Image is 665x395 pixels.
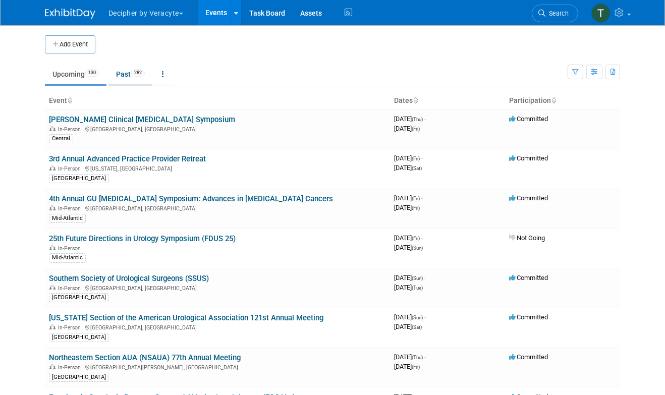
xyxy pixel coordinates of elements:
[49,285,56,290] img: In-Person Event
[49,373,109,382] div: [GEOGRAPHIC_DATA]
[108,65,152,84] a: Past282
[412,117,423,122] span: (Thu)
[390,92,505,109] th: Dates
[58,364,84,371] span: In-Person
[509,154,548,162] span: Committed
[49,324,56,329] img: In-Person Event
[412,245,423,251] span: (Sun)
[85,69,99,77] span: 130
[394,244,423,251] span: [DATE]
[49,333,109,342] div: [GEOGRAPHIC_DATA]
[49,204,386,212] div: [GEOGRAPHIC_DATA], [GEOGRAPHIC_DATA]
[424,353,426,361] span: -
[412,156,420,161] span: (Fri)
[532,5,578,22] a: Search
[509,115,548,123] span: Committed
[58,165,84,172] span: In-Person
[45,65,106,84] a: Upcoming130
[412,285,423,291] span: (Tue)
[551,96,556,104] a: Sort by Participation Type
[49,234,236,243] a: 25th Future Directions in Urology Symposium (FDUS 25)
[58,126,84,133] span: In-Person
[421,154,423,162] span: -
[394,284,423,291] span: [DATE]
[421,234,423,242] span: -
[394,313,426,321] span: [DATE]
[509,194,548,202] span: Committed
[49,134,73,143] div: Central
[49,115,235,124] a: [PERSON_NAME] Clinical [MEDICAL_DATA] Symposium
[412,275,423,281] span: (Sun)
[45,92,390,109] th: Event
[412,126,420,132] span: (Fri)
[49,165,56,171] img: In-Person Event
[49,323,386,331] div: [GEOGRAPHIC_DATA], [GEOGRAPHIC_DATA]
[412,355,423,360] span: (Thu)
[49,245,56,250] img: In-Person Event
[591,4,611,23] img: Tony Alvarado
[131,69,145,77] span: 282
[49,353,241,362] a: Northeastern Section AUA (NSAUA) 77th Annual Meeting
[58,245,84,252] span: In-Person
[412,196,420,201] span: (Fri)
[49,364,56,369] img: In-Person Event
[49,214,86,223] div: Mid-Atlantic
[412,165,422,171] span: (Sat)
[424,274,426,281] span: -
[394,353,426,361] span: [DATE]
[413,96,418,104] a: Sort by Start Date
[49,164,386,172] div: [US_STATE], [GEOGRAPHIC_DATA]
[394,234,423,242] span: [DATE]
[394,164,422,172] span: [DATE]
[49,194,333,203] a: 4th Annual GU [MEDICAL_DATA] Symposium: Advances in [MEDICAL_DATA] Cancers
[49,274,209,283] a: Southern Society of Urological Surgeons (SSUS)
[412,205,420,211] span: (Fri)
[394,194,423,202] span: [DATE]
[49,125,386,133] div: [GEOGRAPHIC_DATA], [GEOGRAPHIC_DATA]
[58,205,84,212] span: In-Person
[49,154,206,163] a: 3rd Annual Advanced Practice Provider Retreat
[49,293,109,302] div: [GEOGRAPHIC_DATA]
[49,313,323,322] a: [US_STATE] Section of the American Urological Association 121st Annual Meeting
[394,125,420,132] span: [DATE]
[58,324,84,331] span: In-Person
[394,323,422,330] span: [DATE]
[394,204,420,211] span: [DATE]
[424,313,426,321] span: -
[49,253,86,262] div: Mid-Atlantic
[394,115,426,123] span: [DATE]
[49,284,386,292] div: [GEOGRAPHIC_DATA], [GEOGRAPHIC_DATA]
[49,205,56,210] img: In-Person Event
[394,274,426,281] span: [DATE]
[45,9,95,19] img: ExhibitDay
[509,353,548,361] span: Committed
[394,363,420,370] span: [DATE]
[412,364,420,370] span: (Fri)
[509,313,548,321] span: Committed
[49,363,386,371] div: [GEOGRAPHIC_DATA][PERSON_NAME], [GEOGRAPHIC_DATA]
[45,35,95,53] button: Add Event
[412,324,422,330] span: (Sat)
[424,115,426,123] span: -
[58,285,84,292] span: In-Person
[49,126,56,131] img: In-Person Event
[67,96,72,104] a: Sort by Event Name
[509,274,548,281] span: Committed
[505,92,620,109] th: Participation
[412,315,423,320] span: (Sun)
[421,194,423,202] span: -
[49,174,109,183] div: [GEOGRAPHIC_DATA]
[412,236,420,241] span: (Fri)
[394,154,423,162] span: [DATE]
[545,10,569,17] span: Search
[509,234,545,242] span: Not Going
